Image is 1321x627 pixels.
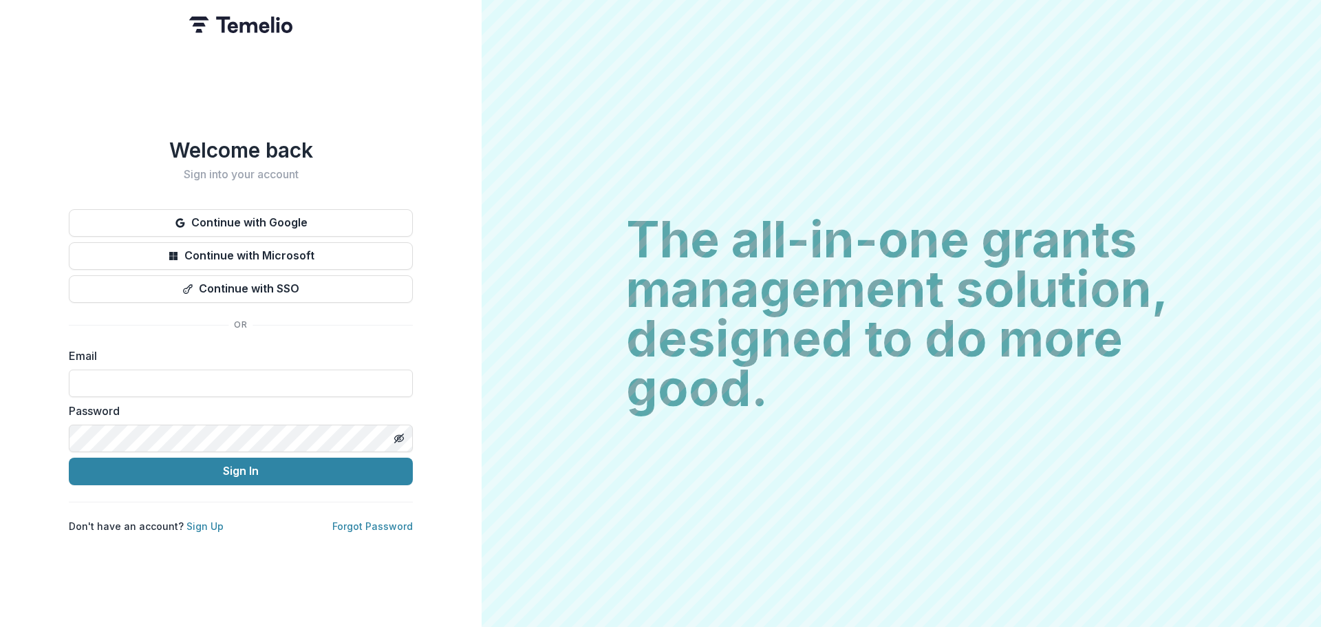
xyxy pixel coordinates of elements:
a: Forgot Password [332,520,413,532]
button: Toggle password visibility [388,427,410,449]
img: Temelio [189,17,292,33]
label: Password [69,403,405,419]
h1: Welcome back [69,138,413,162]
label: Email [69,348,405,364]
button: Continue with Microsoft [69,242,413,270]
button: Continue with Google [69,209,413,237]
a: Sign Up [186,520,224,532]
p: Don't have an account? [69,519,224,533]
button: Sign In [69,458,413,485]
button: Continue with SSO [69,275,413,303]
h2: Sign into your account [69,168,413,181]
